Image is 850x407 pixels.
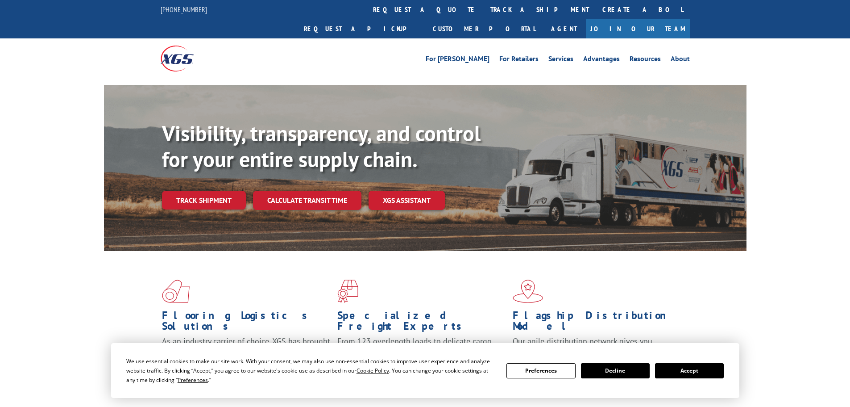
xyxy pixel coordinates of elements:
[586,19,690,38] a: Join Our Team
[655,363,724,378] button: Accept
[583,55,620,65] a: Advantages
[162,280,190,303] img: xgs-icon-total-supply-chain-intelligence-red
[513,336,677,357] span: Our agile distribution network gives you nationwide inventory management on demand.
[369,191,445,210] a: XGS ASSISTANT
[337,310,506,336] h1: Specialized Freight Experts
[162,310,331,336] h1: Flooring Logistics Solutions
[126,357,496,385] div: We use essential cookies to make our site work. With your consent, we may also use non-essential ...
[337,336,506,376] p: From 123 overlength loads to delicate cargo, our experienced staff knows the best way to move you...
[499,55,539,65] a: For Retailers
[253,191,361,210] a: Calculate transit time
[162,119,481,173] b: Visibility, transparency, and control for your entire supply chain.
[671,55,690,65] a: About
[548,55,573,65] a: Services
[357,367,389,374] span: Cookie Policy
[513,310,681,336] h1: Flagship Distribution Model
[297,19,426,38] a: Request a pickup
[162,191,246,210] a: Track shipment
[337,280,358,303] img: xgs-icon-focused-on-flooring-red
[513,280,543,303] img: xgs-icon-flagship-distribution-model-red
[426,55,489,65] a: For [PERSON_NAME]
[630,55,661,65] a: Resources
[162,336,330,368] span: As an industry carrier of choice, XGS has brought innovation and dedication to flooring logistics...
[581,363,650,378] button: Decline
[426,19,542,38] a: Customer Portal
[111,343,739,398] div: Cookie Consent Prompt
[542,19,586,38] a: Agent
[178,376,208,384] span: Preferences
[161,5,207,14] a: [PHONE_NUMBER]
[506,363,575,378] button: Preferences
